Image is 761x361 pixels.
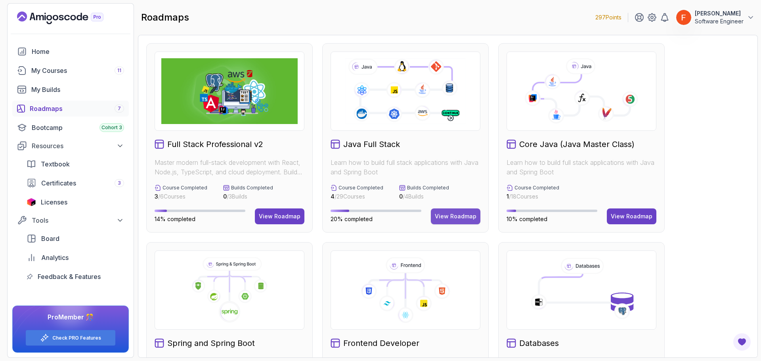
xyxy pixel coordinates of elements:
[41,197,67,207] span: Licenses
[22,250,129,265] a: analytics
[223,193,273,201] p: / 3 Builds
[155,158,304,177] p: Master modern full-stack development with React, Node.js, TypeScript, and cloud deployment. Build...
[41,234,59,243] span: Board
[12,120,129,136] a: bootcamp
[695,17,744,25] p: Software Engineer
[52,335,101,341] a: Check PRO Features
[343,338,419,349] h2: Frontend Developer
[331,158,480,177] p: Learn how to build full stack applications with Java and Spring Boot
[32,123,124,132] div: Bootcamp
[331,193,383,201] p: / 29 Courses
[676,10,755,25] button: user profile image[PERSON_NAME]Software Engineer
[255,208,304,224] button: View Roadmap
[519,139,635,150] h2: Core Java (Java Master Class)
[155,216,195,222] span: 14% completed
[101,124,122,131] span: Cohort 3
[118,180,121,186] span: 3
[595,13,621,21] p: 297 Points
[732,332,751,351] button: Open Feedback Button
[117,67,121,74] span: 11
[231,185,273,191] p: Builds Completed
[32,47,124,56] div: Home
[25,330,116,346] button: Check PRO Features
[507,193,559,201] p: / 18 Courses
[338,185,383,191] p: Course Completed
[607,208,656,224] button: View Roadmap
[167,338,255,349] h2: Spring and Spring Boot
[519,338,559,349] h2: Databases
[27,198,36,206] img: jetbrains icon
[695,10,744,17] p: [PERSON_NAME]
[22,156,129,172] a: textbook
[38,272,101,281] span: Feedback & Features
[32,216,124,225] div: Tools
[22,269,129,285] a: feedback
[12,139,129,153] button: Resources
[223,193,227,200] span: 0
[507,193,509,200] span: 1
[118,105,121,112] span: 7
[12,213,129,227] button: Tools
[12,44,129,59] a: home
[22,231,129,246] a: board
[141,11,189,24] h2: roadmaps
[155,193,207,201] p: / 6 Courses
[259,212,300,220] div: View Roadmap
[41,178,76,188] span: Certificates
[12,101,129,117] a: roadmaps
[331,216,373,222] span: 20% completed
[163,185,207,191] p: Course Completed
[155,193,158,200] span: 3
[514,185,559,191] p: Course Completed
[611,212,652,220] div: View Roadmap
[399,193,449,201] p: / 4 Builds
[32,141,124,151] div: Resources
[30,104,124,113] div: Roadmaps
[31,85,124,94] div: My Builds
[331,193,335,200] span: 4
[161,58,298,124] img: Full Stack Professional v2
[41,159,70,169] span: Textbook
[407,185,449,191] p: Builds Completed
[31,66,124,75] div: My Courses
[12,63,129,78] a: courses
[399,193,403,200] span: 0
[435,212,476,220] div: View Roadmap
[507,216,547,222] span: 10% completed
[22,175,129,191] a: certificates
[12,82,129,97] a: builds
[22,194,129,210] a: licenses
[676,10,691,25] img: user profile image
[17,11,122,24] a: Landing page
[167,139,263,150] h2: Full Stack Professional v2
[507,158,656,177] p: Learn how to build full stack applications with Java and Spring Boot
[41,253,69,262] span: Analytics
[431,208,480,224] button: View Roadmap
[343,139,400,150] h2: Java Full Stack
